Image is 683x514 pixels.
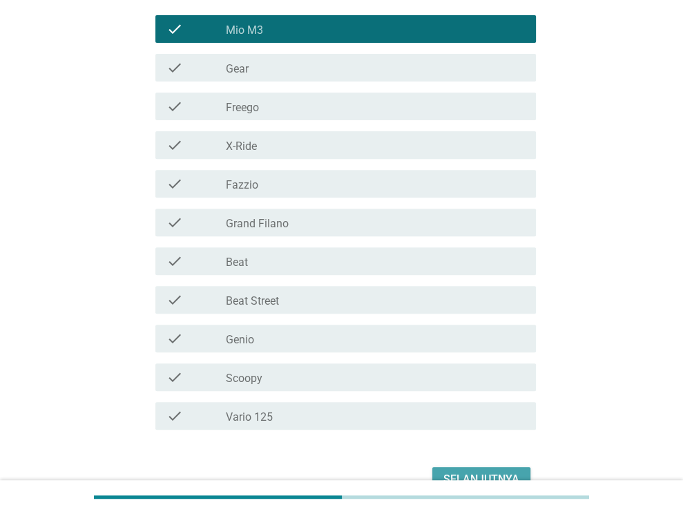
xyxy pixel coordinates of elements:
i: check [166,59,183,76]
label: Freego [226,101,259,115]
i: check [166,253,183,269]
i: check [166,369,183,386]
i: check [166,330,183,347]
label: Mio M3 [226,23,263,37]
label: Beat [226,256,248,269]
i: check [166,214,183,231]
label: Beat Street [226,294,279,308]
i: check [166,292,183,308]
button: Selanjutnya [432,467,530,492]
label: Grand Filano [226,217,289,231]
i: check [166,137,183,153]
label: Vario 125 [226,410,273,424]
label: Genio [226,333,254,347]
i: check [166,98,183,115]
label: Fazzio [226,178,258,192]
div: Selanjutnya [443,471,519,488]
label: Scoopy [226,372,262,386]
label: X-Ride [226,140,257,153]
i: check [166,408,183,424]
label: Gear [226,62,249,76]
i: check [166,175,183,192]
i: check [166,21,183,37]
